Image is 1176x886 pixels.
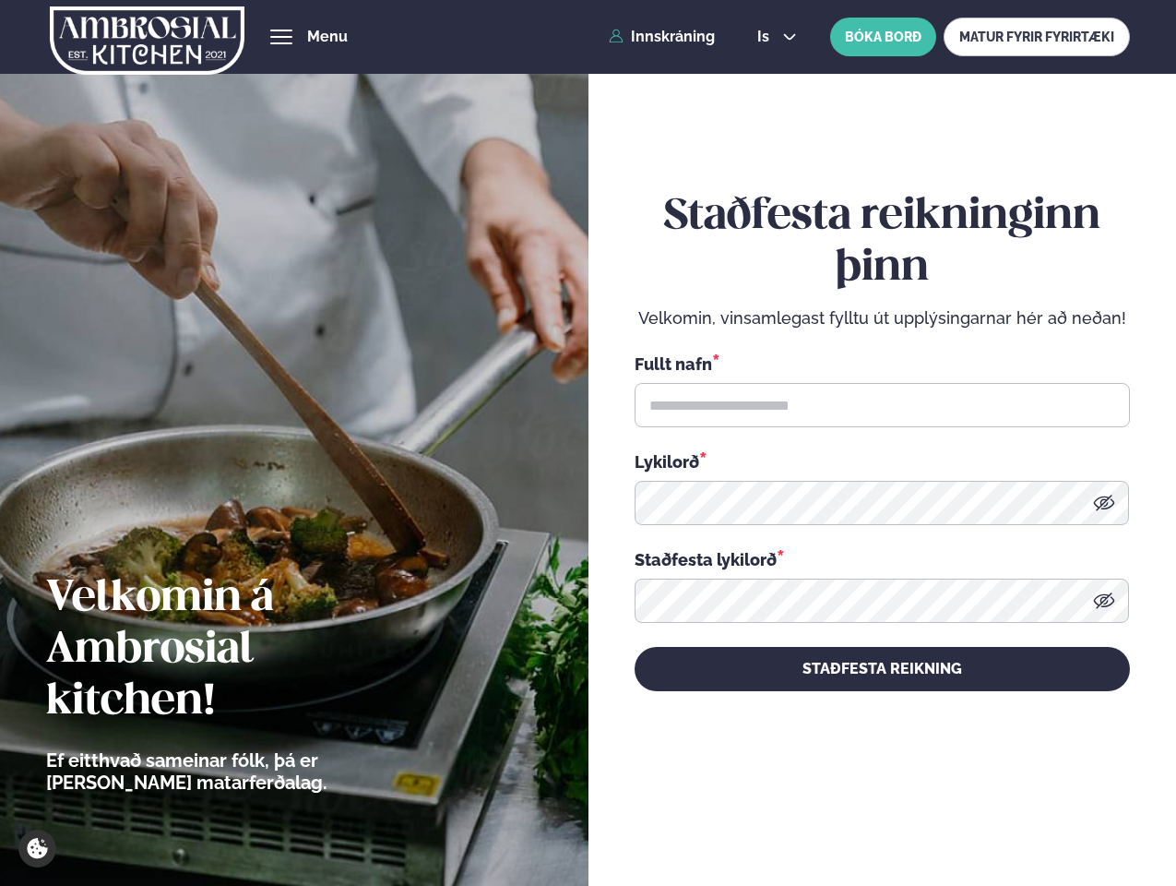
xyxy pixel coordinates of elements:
[742,30,812,44] button: is
[635,449,1130,473] div: Lykilorð
[635,191,1130,294] h2: Staðfesta reikninginn þinn
[635,547,1130,571] div: Staðfesta lykilorð
[830,18,936,56] button: BÓKA BORÐ
[635,352,1130,376] div: Fullt nafn
[757,30,775,44] span: is
[609,29,715,45] a: Innskráning
[635,307,1130,329] p: Velkomin, vinsamlegast fylltu út upplýsingarnar hér að neðan!
[270,26,292,48] button: hamburger
[50,3,244,78] img: logo
[18,830,56,868] a: Cookie settings
[944,18,1130,56] a: MATUR FYRIR FYRIRTÆKI
[46,749,429,794] p: Ef eitthvað sameinar fólk, þá er [PERSON_NAME] matarferðalag.
[635,647,1130,691] button: STAÐFESTA REIKNING
[46,573,429,728] h2: Velkomin á Ambrosial kitchen!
